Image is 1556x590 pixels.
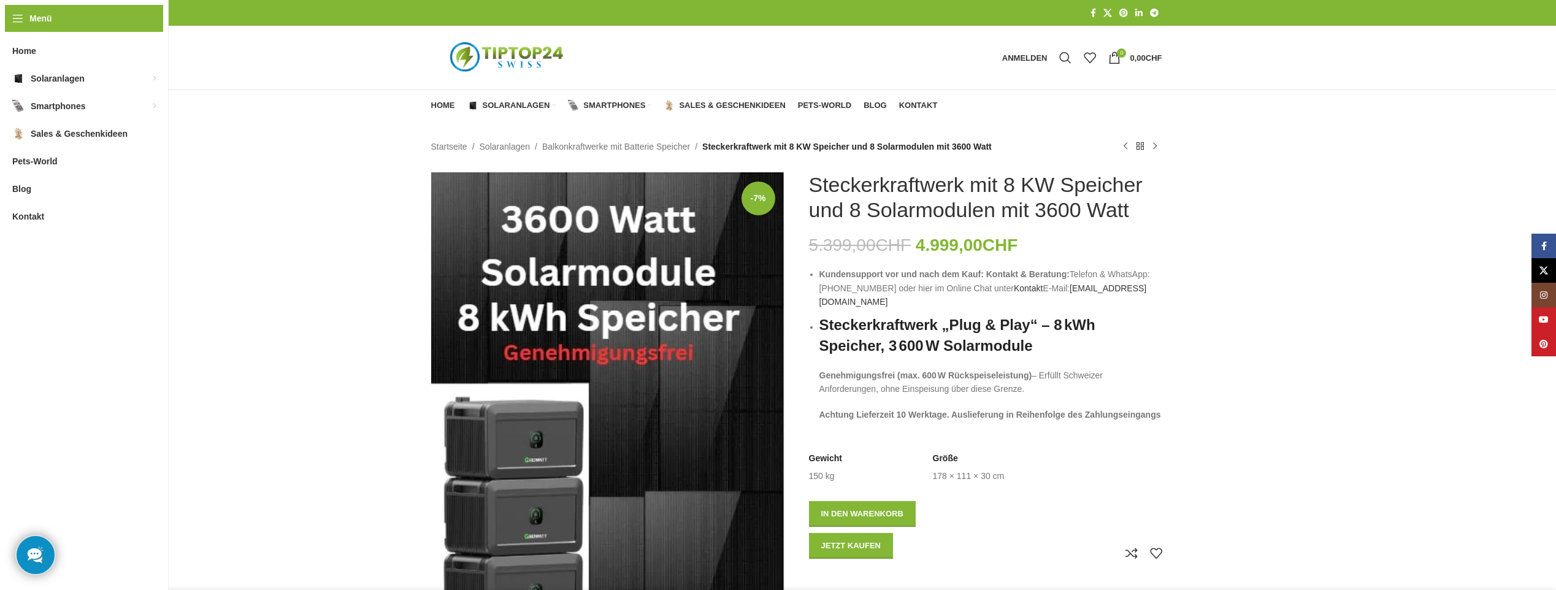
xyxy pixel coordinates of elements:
[809,533,894,559] button: Jetzt kaufen
[431,52,584,62] a: Logo der Website
[809,172,1162,223] h1: Steckerkraftwerk mit 8 KW Speicher und 8 Solarmodulen mit 3600 Watt
[1531,258,1556,283] a: X Social Link
[425,93,944,118] div: Hauptnavigation
[1148,139,1162,154] a: Nächstes Produkt
[1116,5,1132,21] a: Pinterest Social Link
[996,45,1054,70] a: Anmelden
[12,72,25,85] img: Solaranlagen
[1002,54,1048,62] span: Anmelden
[31,95,85,117] span: Smartphones
[1014,283,1043,293] a: Kontakt
[1087,5,1100,21] a: Facebook Social Link
[916,236,1018,255] bdi: 4.999,00
[1130,53,1162,63] bdi: 0,00
[583,101,645,110] span: Smartphones
[899,93,938,118] a: Kontakt
[1132,5,1146,21] a: LinkedIn Social Link
[431,140,992,153] nav: Breadcrumb
[568,100,579,111] img: Smartphones
[31,123,128,145] span: Sales & Geschenkideen
[819,315,1162,356] h2: Steckerkraftwerk „Plug & Play“ – 8 kWh Speicher, 3 600 W Solarmodule
[1531,332,1556,356] a: Pinterest Social Link
[31,67,85,90] span: Solaranlagen
[809,501,916,527] button: In den Warenkorb
[679,101,785,110] span: Sales & Geschenkideen
[809,236,911,255] bdi: 5.399,00
[702,140,992,153] span: Steckerkraftwerk mit 8 KW Speicher und 8 Solarmodulen mit 3600 Watt
[1531,307,1556,332] a: YouTube Social Link
[12,178,31,200] span: Blog
[864,93,887,118] a: Blog
[798,101,851,110] span: Pets-World
[12,100,25,112] img: Smartphones
[1100,5,1116,21] a: X Social Link
[29,12,52,25] span: Menü
[864,101,887,110] span: Blog
[933,470,1005,483] td: 178 × 111 × 30 cm
[1531,283,1556,307] a: Instagram Social Link
[819,269,984,279] strong: Kundensupport vor und nach dem Kauf:
[483,101,550,110] span: Solaranlagen
[480,140,531,153] a: Solaranlagen
[431,140,467,153] a: Startseite
[12,40,36,62] span: Home
[809,453,1162,483] table: Produktdetails
[809,453,842,465] span: Gewicht
[819,370,1032,380] strong: Genehmigungsfrei (max. 600 W Rückspeiseleistung)
[664,100,675,111] img: Sales & Geschenkideen
[431,101,455,110] span: Home
[809,470,835,483] td: 150 kg
[819,369,1162,396] p: – Erfüllt Schweizer Anforderungen, ohne Einspeisung über diese Grenze.
[876,236,911,255] span: CHF
[1118,139,1133,154] a: Vorheriges Produkt
[1102,45,1168,70] a: 0 0,00CHF
[742,182,775,215] span: -7%
[1146,53,1162,63] span: CHF
[798,93,851,118] a: Pets-World
[1053,45,1078,70] a: Suche
[568,93,651,118] a: Smartphones
[1146,5,1162,21] a: Telegram Social Link
[12,205,44,228] span: Kontakt
[12,128,25,140] img: Sales & Geschenkideen
[664,93,785,118] a: Sales & Geschenkideen
[542,140,690,153] a: Balkonkraftwerke mit Batterie Speicher
[1531,234,1556,258] a: Facebook Social Link
[819,283,1147,307] a: [EMAIL_ADDRESS][DOMAIN_NAME]
[1117,48,1126,58] span: 0
[467,100,478,111] img: Solaranlagen
[933,453,958,465] span: Größe
[1078,45,1102,70] div: Meine Wunschliste
[986,269,1070,279] strong: Kontakt & Beratung:
[467,93,556,118] a: Solaranlagen
[899,101,938,110] span: Kontakt
[431,93,455,118] a: Home
[819,267,1162,308] li: Telefon & WhatsApp: [PHONE_NUMBER] oder hier im Online Chat unter E-Mail:
[983,236,1018,255] span: CHF
[819,410,1161,420] strong: Achtung Lieferzeit 10 Werktage. Auslieferung in Reihenfolge des Zahlungseingangs
[12,150,58,172] span: Pets-World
